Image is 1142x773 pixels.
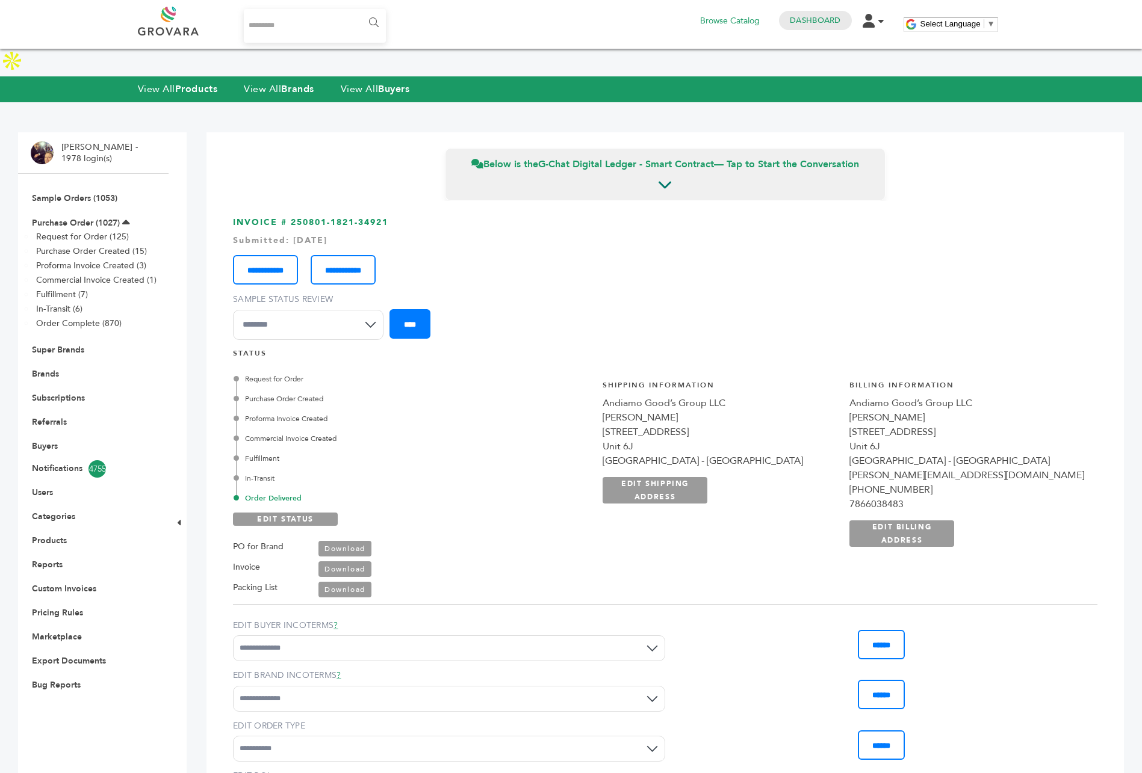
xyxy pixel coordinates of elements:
[233,720,665,732] label: EDIT ORDER TYPE
[603,380,837,396] h4: Shipping Information
[175,82,217,96] strong: Products
[32,679,81,691] a: Bug Reports
[849,497,1084,511] div: 7866038483
[233,560,260,574] label: Invoice
[36,245,147,257] a: Purchase Order Created (15)
[538,158,714,171] strong: G-Chat Digital Ledger - Smart Contract
[36,318,122,329] a: Order Complete (870)
[32,511,75,522] a: Categories
[32,416,67,428] a: Referrals
[471,158,859,171] span: Below is the — Tap to Start the Conversation
[849,410,1084,425] div: [PERSON_NAME]
[32,535,67,546] a: Products
[32,440,58,452] a: Buyers
[700,14,760,28] a: Browse Catalog
[920,19,981,28] span: Select Language
[32,559,63,570] a: Reports
[849,454,1084,468] div: [GEOGRAPHIC_DATA] - [GEOGRAPHIC_DATA]
[61,141,141,165] li: [PERSON_NAME] - 1978 login(s)
[233,348,1097,365] h4: STATUS
[236,473,536,484] div: In-Transit
[790,15,840,26] a: Dashboard
[603,396,837,410] div: Andiamo Good’s Group LLC
[849,380,1084,396] h4: Billing Information
[236,433,536,444] div: Commercial Invoice Created
[236,413,536,424] div: Proforma Invoice Created
[244,9,386,43] input: Search...
[233,620,665,632] label: EDIT BUYER INCOTERMS
[334,620,338,631] a: ?
[88,460,106,478] span: 4755
[32,217,120,229] a: Purchase Order (1027)
[849,520,954,547] a: EDIT BILLING ADDRESS
[233,540,284,554] label: PO for Brand
[337,670,341,681] a: ?
[233,294,389,306] label: Sample Status Review
[32,487,53,498] a: Users
[318,541,371,556] a: Download
[603,410,837,425] div: [PERSON_NAME]
[138,82,218,96] a: View AllProducts
[36,289,88,300] a: Fulfillment (7)
[987,19,995,28] span: ▼
[233,217,1097,348] h3: INVOICE # 250801-1821-34921
[849,482,1084,497] div: [PHONE_NUMBER]
[236,374,536,384] div: Request for Order
[32,392,85,404] a: Subscriptions
[603,439,837,454] div: Unit 6J
[318,561,371,577] a: Download
[233,513,338,526] a: EDIT STATUS
[32,607,83,618] a: Pricing Rules
[281,82,314,96] strong: Brands
[32,192,117,204] a: Sample Orders (1053)
[603,454,837,468] div: [GEOGRAPHIC_DATA] - [GEOGRAPHIC_DATA]
[36,260,146,271] a: Proforma Invoice Created (3)
[603,425,837,439] div: [STREET_ADDRESS]
[236,453,536,464] div: Fulfillment
[233,235,1097,247] div: Submitted: [DATE]
[36,274,157,286] a: Commercial Invoice Created (1)
[603,477,707,504] a: EDIT SHIPPING ADDRESS
[32,631,82,642] a: Marketplace
[32,655,106,667] a: Export Documents
[32,583,96,594] a: Custom Invoices
[378,82,409,96] strong: Buyers
[849,396,1084,410] div: Andiamo Good’s Group LLC
[233,670,665,682] label: EDIT BRAND INCOTERMS
[236,493,536,504] div: Order Delivered
[849,439,1084,454] div: Unit 6J
[920,19,995,28] a: Select Language​
[849,425,1084,439] div: [STREET_ADDRESS]
[244,82,314,96] a: View AllBrands
[849,468,1084,482] div: [PERSON_NAME][EMAIL_ADDRESS][DOMAIN_NAME]
[32,368,59,380] a: Brands
[233,581,278,595] label: Packing List
[32,344,84,356] a: Super Brands
[36,231,129,242] a: Request for Order (125)
[318,582,371,597] a: Download
[236,393,536,404] div: Purchase Order Created
[32,460,155,478] a: Notifications4755
[341,82,410,96] a: View AllBuyers
[36,303,82,315] a: In-Transit (6)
